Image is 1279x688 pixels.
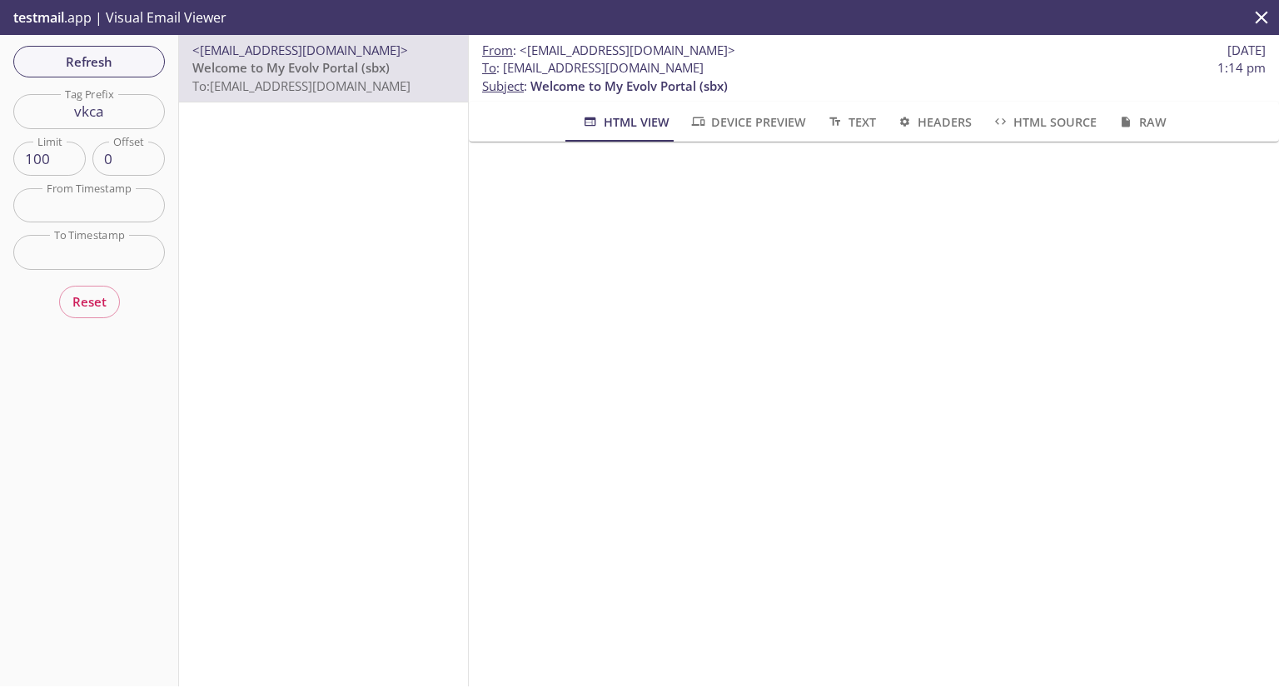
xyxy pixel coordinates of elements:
span: Reset [72,291,107,312]
p: : [482,59,1266,95]
span: [DATE] [1227,42,1266,59]
span: 1:14 pm [1217,59,1266,77]
span: Welcome to My Evolv Portal (sbx) [192,59,390,76]
span: Headers [896,112,972,132]
span: : [482,42,735,59]
span: Device Preview [689,112,806,132]
span: testmail [13,8,64,27]
span: HTML Source [992,112,1097,132]
nav: emails [179,35,468,102]
span: Subject [482,77,524,94]
button: Refresh [13,46,165,77]
span: From [482,42,513,58]
span: <[EMAIL_ADDRESS][DOMAIN_NAME]> [520,42,735,58]
span: To: [EMAIL_ADDRESS][DOMAIN_NAME] [192,77,411,94]
span: Text [826,112,875,132]
span: Raw [1117,112,1166,132]
span: Welcome to My Evolv Portal (sbx) [530,77,728,94]
span: HTML View [581,112,669,132]
span: : [EMAIL_ADDRESS][DOMAIN_NAME] [482,59,704,77]
span: Refresh [27,51,152,72]
button: Reset [59,286,120,317]
span: <[EMAIL_ADDRESS][DOMAIN_NAME]> [192,42,408,58]
span: To [482,59,496,76]
div: <[EMAIL_ADDRESS][DOMAIN_NAME]>Welcome to My Evolv Portal (sbx)To:[EMAIL_ADDRESS][DOMAIN_NAME] [179,35,468,102]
